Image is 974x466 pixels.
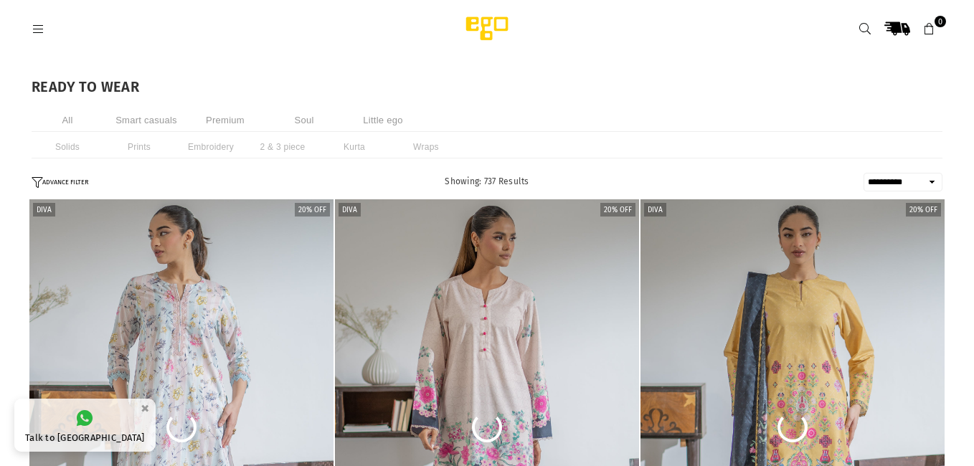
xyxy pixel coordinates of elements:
[906,203,941,217] label: 20% off
[32,135,103,158] li: Solids
[32,80,942,94] h1: READY TO WEAR
[32,176,88,189] button: ADVANCE FILTER
[917,16,942,42] a: 0
[295,203,330,217] label: 20% off
[445,176,529,186] span: Showing: 737 Results
[189,108,261,132] li: Premium
[32,108,103,132] li: All
[347,108,419,132] li: Little ego
[247,135,318,158] li: 2 & 3 piece
[14,399,156,452] a: Talk to [GEOGRAPHIC_DATA]
[175,135,247,158] li: Embroidery
[318,135,390,158] li: Kurta
[339,203,361,217] label: Diva
[426,14,548,43] img: Ego
[103,135,175,158] li: Prints
[110,108,182,132] li: Smart casuals
[644,203,666,217] label: Diva
[268,108,340,132] li: Soul
[25,23,51,34] a: Menu
[136,396,153,420] button: ×
[33,203,55,217] label: Diva
[935,16,946,27] span: 0
[852,16,878,42] a: Search
[600,203,635,217] label: 20% off
[390,135,462,158] li: Wraps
